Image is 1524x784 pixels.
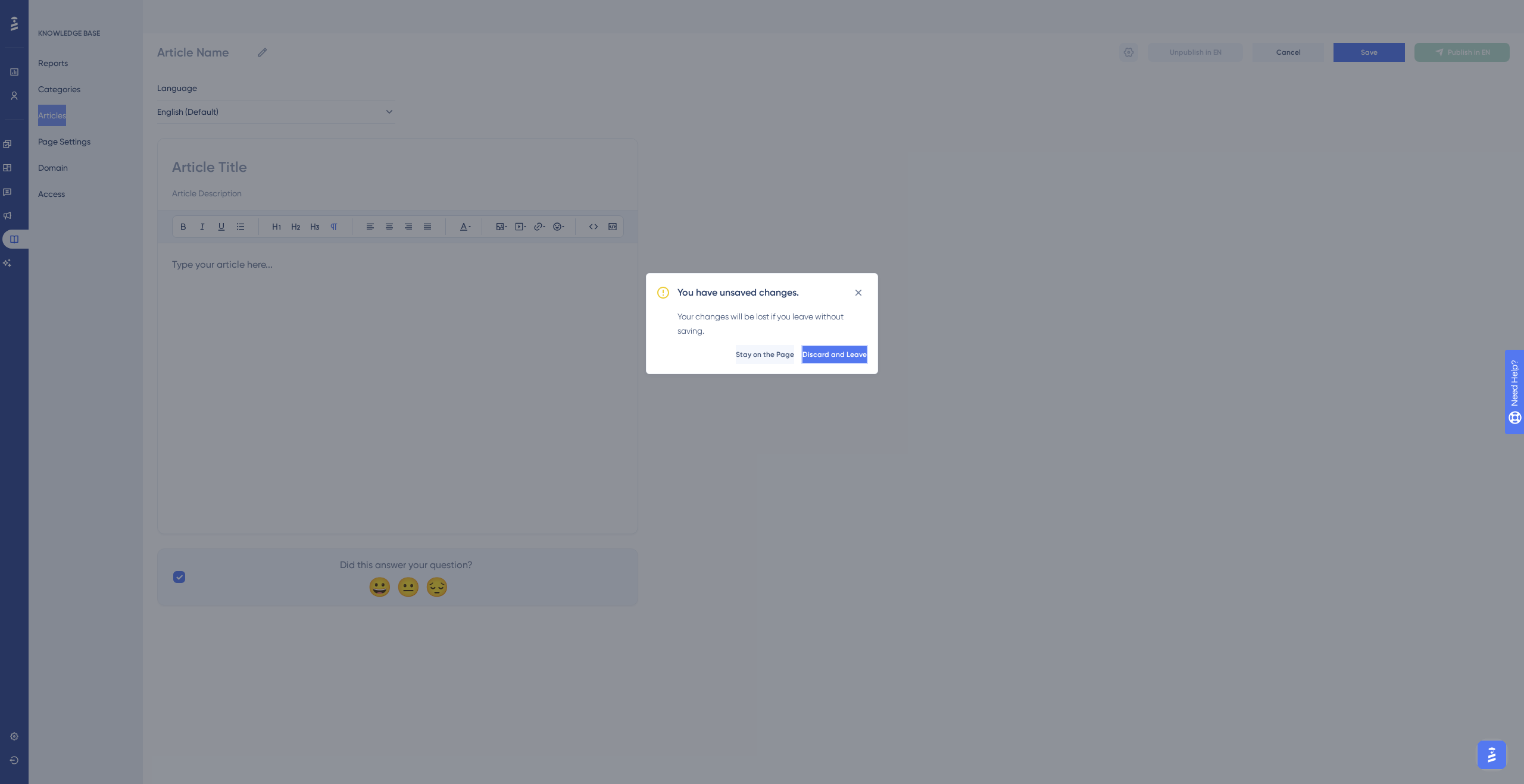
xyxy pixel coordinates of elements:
[736,350,794,359] span: Stay on the Page
[28,3,74,17] span: Need Help?
[677,309,868,338] div: Your changes will be lost if you leave without saving.
[1474,737,1510,773] iframe: UserGuiding AI Assistant Launcher
[802,350,867,359] span: Discard and Leave
[677,286,799,300] h2: You have unsaved changes.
